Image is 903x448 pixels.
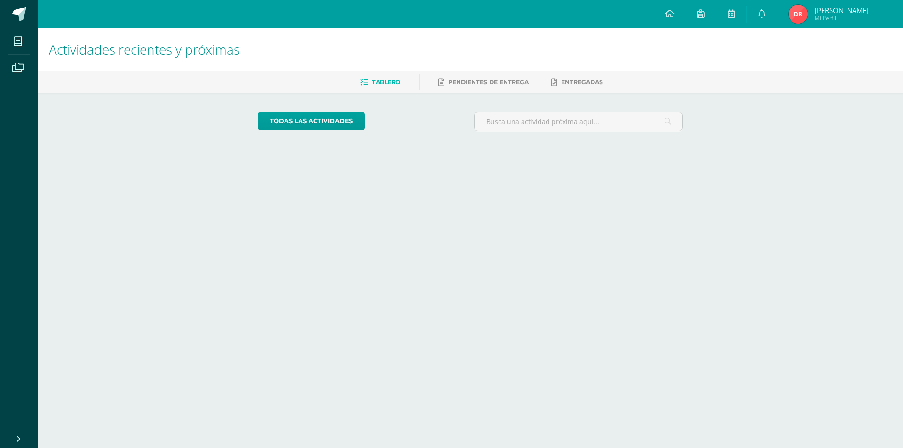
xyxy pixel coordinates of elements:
[448,79,529,86] span: Pendientes de entrega
[372,79,400,86] span: Tablero
[815,6,869,15] span: [PERSON_NAME]
[475,112,683,131] input: Busca una actividad próxima aquí...
[789,5,808,24] img: b76767fe903f5854abfe2220b0405cd6.png
[258,112,365,130] a: todas las Actividades
[815,14,869,22] span: Mi Perfil
[438,75,529,90] a: Pendientes de entrega
[49,40,240,58] span: Actividades recientes y próximas
[360,75,400,90] a: Tablero
[551,75,603,90] a: Entregadas
[561,79,603,86] span: Entregadas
